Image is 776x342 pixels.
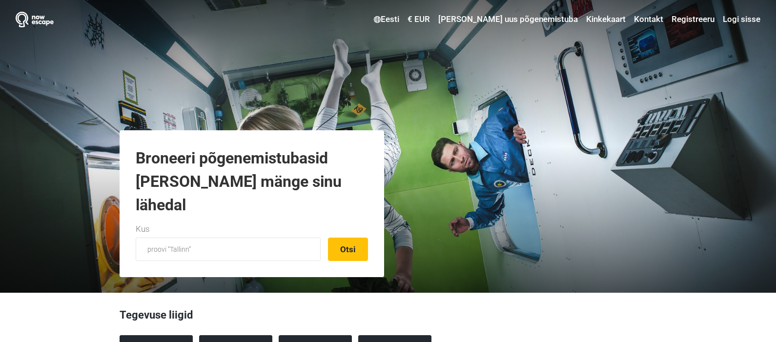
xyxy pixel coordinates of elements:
[584,11,628,28] a: Kinkekaart
[136,146,368,217] h1: Broneeri põgenemistubasid [PERSON_NAME] mänge sinu lähedal
[328,238,368,261] button: Otsi
[16,12,54,27] img: Nowescape logo
[374,16,381,23] img: Eesti
[632,11,666,28] a: Kontakt
[120,307,656,328] h3: Tegevuse liigid
[720,11,760,28] a: Logi sisse
[371,11,402,28] a: Eesti
[669,11,717,28] a: Registreeru
[136,238,321,261] input: proovi “Tallinn”
[436,11,580,28] a: [PERSON_NAME] uus põgenemistuba
[136,223,150,236] label: Kus
[405,11,432,28] a: € EUR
